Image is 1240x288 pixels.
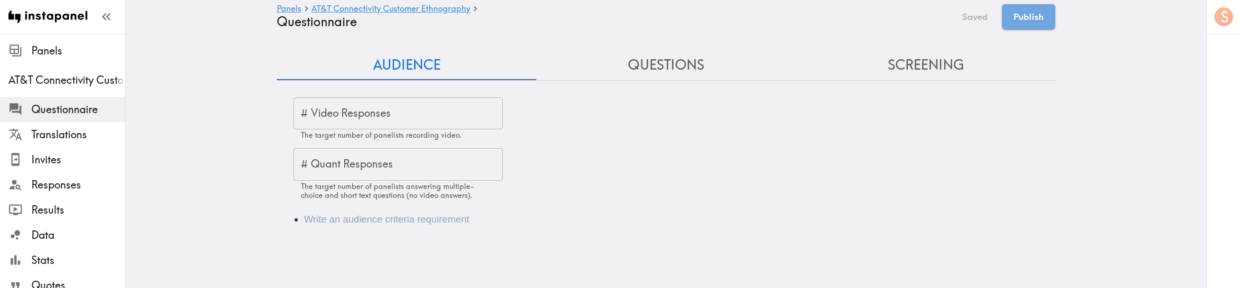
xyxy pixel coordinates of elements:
button: S [1213,6,1234,27]
a: AT&T Connectivity Customer Ethnography [311,4,470,14]
button: Screening [796,50,1055,80]
span: The target number of panelists answering multiple-choice and short text questions (no video answe... [301,182,474,200]
span: Results [31,203,125,217]
button: Questions [536,50,796,80]
div: Audience [277,200,1055,239]
span: Translations [31,127,125,142]
span: Responses [31,178,125,192]
span: Panels [31,43,125,58]
span: The target number of panelists recording video. [301,130,461,140]
span: Data [31,228,125,242]
span: Questionnaire [31,102,125,117]
h4: Questionnaire [277,14,948,29]
div: Questionnaire Audience/Questions/Screening Tab Navigation [277,50,1055,80]
span: Stats [31,253,125,268]
button: Audience [277,50,536,80]
span: AT&T Connectivity Customer Ethnography [8,73,125,87]
button: Publish [1002,4,1055,29]
span: S [1221,8,1228,26]
span: Invites [31,152,125,167]
a: Panels [277,4,301,14]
